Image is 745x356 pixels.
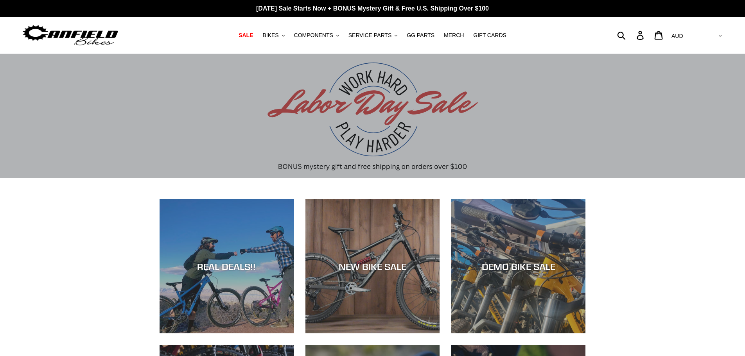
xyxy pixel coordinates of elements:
[235,30,257,41] a: SALE
[621,27,641,44] input: Search
[345,30,401,41] button: SERVICE PARTS
[239,32,253,39] span: SALE
[305,261,440,272] div: NEW BIKE SALE
[407,32,434,39] span: GG PARTS
[262,32,278,39] span: BIKES
[22,23,119,48] img: Canfield Bikes
[444,32,464,39] span: MERCH
[473,32,506,39] span: GIFT CARDS
[348,32,391,39] span: SERVICE PARTS
[469,30,510,41] a: GIFT CARDS
[403,30,438,41] a: GG PARTS
[305,199,440,333] a: NEW BIKE SALE
[440,30,468,41] a: MERCH
[259,30,288,41] button: BIKES
[290,30,343,41] button: COMPONENTS
[160,199,294,333] a: REAL DEALS!!
[451,199,585,333] a: DEMO BIKE SALE
[160,261,294,272] div: REAL DEALS!!
[451,261,585,272] div: DEMO BIKE SALE
[294,32,333,39] span: COMPONENTS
